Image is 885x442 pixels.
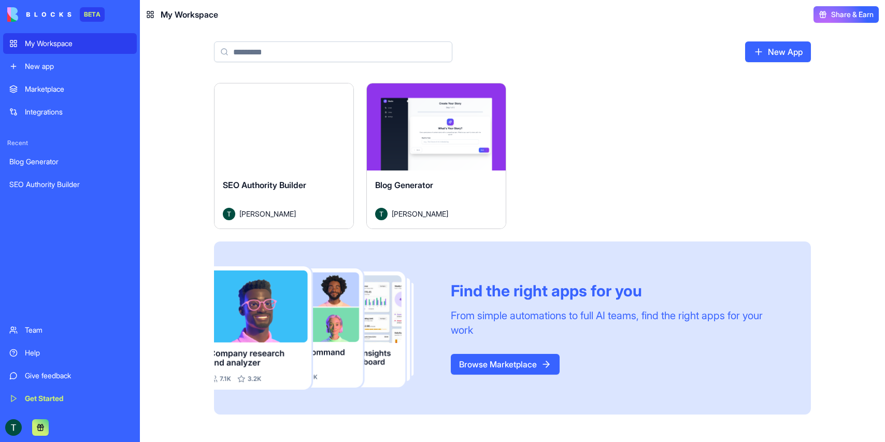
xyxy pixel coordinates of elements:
[25,393,131,404] div: Get Started
[223,180,306,190] span: SEO Authority Builder
[223,208,235,220] img: Avatar
[3,56,137,77] a: New app
[831,9,874,20] span: Share & Earn
[3,343,137,363] a: Help
[25,107,131,117] div: Integrations
[375,208,388,220] img: Avatar
[25,84,131,94] div: Marketplace
[451,281,786,300] div: Find the right apps for you
[3,102,137,122] a: Integrations
[3,79,137,99] a: Marketplace
[25,38,131,49] div: My Workspace
[375,180,433,190] span: Blog Generator
[80,7,105,22] div: BETA
[9,179,131,190] div: SEO Authority Builder
[451,308,786,337] div: From simple automations to full AI teams, find the right apps for your work
[813,6,879,23] button: Share & Earn
[392,208,448,219] span: [PERSON_NAME]
[214,266,434,390] img: Frame_181_egmpey.png
[3,365,137,386] a: Give feedback
[7,7,105,22] a: BETA
[25,348,131,358] div: Help
[161,8,218,21] span: My Workspace
[214,83,354,229] a: SEO Authority BuilderAvatar[PERSON_NAME]
[25,370,131,381] div: Give feedback
[3,33,137,54] a: My Workspace
[5,419,22,436] img: ACg8ocKr-FuyXX6OhFMe-xkgB64w6KLXe8eXLlH0TyzbprXPLifrSQ=s96-c
[7,7,72,22] img: logo
[745,41,811,62] a: New App
[25,325,131,335] div: Team
[9,156,131,167] div: Blog Generator
[3,151,137,172] a: Blog Generator
[3,320,137,340] a: Team
[3,139,137,147] span: Recent
[25,61,131,72] div: New app
[3,388,137,409] a: Get Started
[451,354,560,375] a: Browse Marketplace
[3,174,137,195] a: SEO Authority Builder
[366,83,506,229] a: Blog GeneratorAvatar[PERSON_NAME]
[239,208,296,219] span: [PERSON_NAME]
